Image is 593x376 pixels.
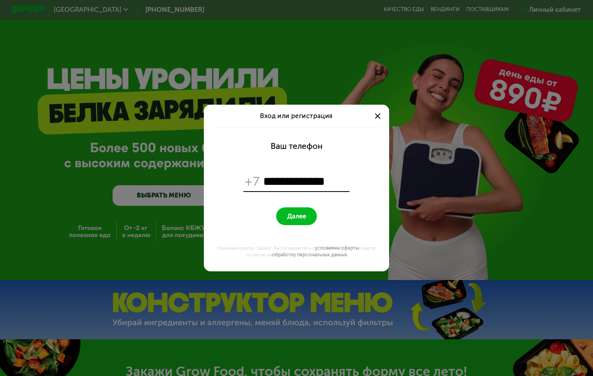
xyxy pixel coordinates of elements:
a: обработку персональных данных [272,252,347,258]
a: условиями оферты [315,245,359,251]
button: Далее [276,207,316,225]
span: Вход или регистрация [260,112,333,120]
div: Нажимая кнопку "Далее", Вы соглашаетесь с и даете согласие на [209,245,384,258]
span: Далее [287,212,306,220]
div: Ваш телефон [271,141,323,151]
span: +7 [245,174,260,190]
